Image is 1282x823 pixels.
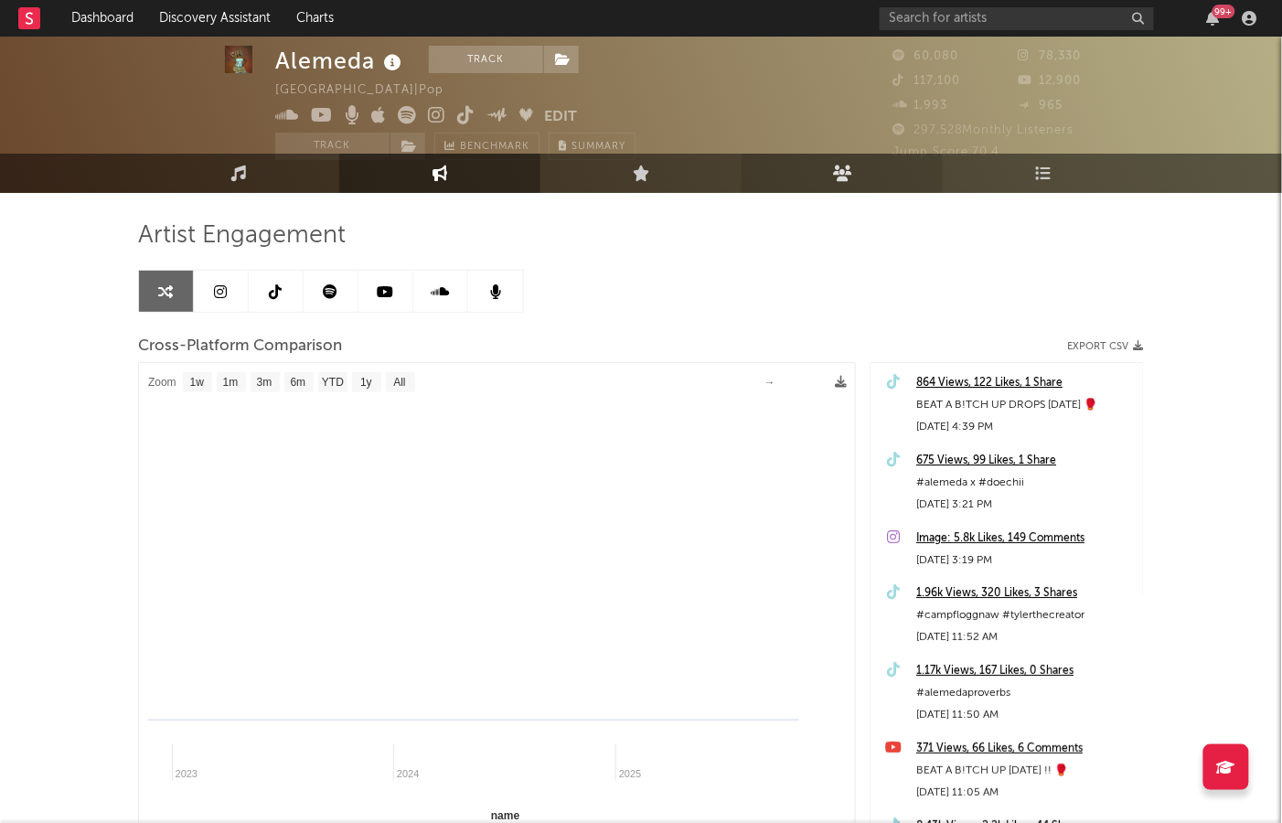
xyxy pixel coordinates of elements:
span: 60,080 [892,50,958,62]
span: 117,100 [892,75,960,87]
text: YTD [322,377,344,390]
div: [DATE] 4:39 PM [916,416,1134,438]
text: 1w [190,377,205,390]
text: 1m [223,377,239,390]
div: #campfloggnaw #tylerthecreator [916,604,1134,626]
div: [DATE] 3:21 PM [916,494,1134,516]
div: [DATE] 3:19 PM [916,550,1134,572]
div: 99 + [1213,5,1235,18]
a: Benchmark [434,133,540,160]
div: [DATE] 11:52 AM [916,626,1134,648]
text: → [764,376,775,389]
span: Benchmark [460,136,529,158]
text: All [393,377,405,390]
div: [GEOGRAPHIC_DATA] | Pop [275,80,465,102]
div: BEAT A B!TCH UP DROPS [DATE] 🥊 [916,394,1134,416]
span: 1,993 [892,100,947,112]
text: 2023 [176,768,198,779]
div: #alemeda x #doechii [916,472,1134,494]
div: BEAT A B!TCH UP [DATE] !! 🥊 [916,760,1134,782]
text: Zoom [148,377,176,390]
text: 3m [257,377,272,390]
span: 12,900 [1019,75,1082,87]
text: 1y [360,377,372,390]
div: Alemeda [275,46,406,76]
div: [DATE] 11:50 AM [916,704,1134,726]
span: 965 [1019,100,1063,112]
a: 1.96k Views, 320 Likes, 3 Shares [916,583,1134,604]
a: Image: 5.8k Likes, 149 Comments [916,528,1134,550]
button: Summary [549,133,636,160]
a: 675 Views, 99 Likes, 1 Share [916,450,1134,472]
button: Track [429,46,543,73]
span: Jump Score: 70.4 [892,146,1000,158]
span: Cross-Platform Comparison [138,336,342,358]
button: Export CSV [1068,341,1144,352]
span: Artist Engagement [138,225,346,247]
button: 99+ [1207,11,1220,26]
a: 864 Views, 122 Likes, 1 Share [916,372,1134,394]
text: 6m [291,377,306,390]
a: 1.17k Views, 167 Likes, 0 Shares [916,660,1134,682]
span: 297,528 Monthly Listeners [892,124,1074,136]
div: [DATE] 11:05 AM [916,782,1134,804]
span: 78,330 [1019,50,1082,62]
div: #alemedaproverbs [916,682,1134,704]
a: 371 Views, 66 Likes, 6 Comments [916,738,1134,760]
text: name [491,809,520,822]
text: 2024 [397,768,419,779]
input: Search for artists [880,7,1154,30]
text: 2025 [619,768,641,779]
button: Track [275,133,390,160]
button: Edit [545,106,578,129]
span: Summary [572,142,625,152]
